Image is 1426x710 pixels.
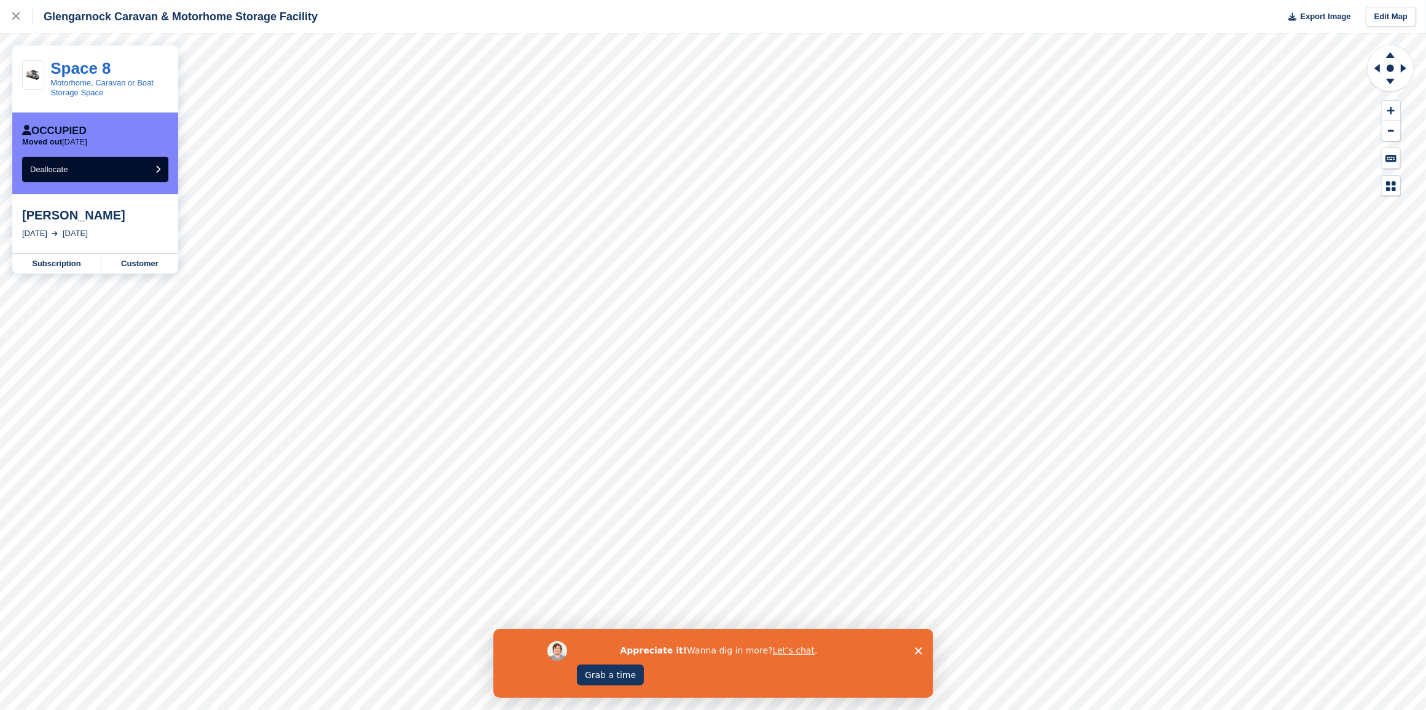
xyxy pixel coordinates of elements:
[1366,7,1416,27] a: Edit Map
[22,208,168,223] div: [PERSON_NAME]
[22,227,47,240] div: [DATE]
[493,629,933,698] iframe: Survey by David from Stora
[1281,7,1351,27] button: Export Image
[50,78,154,97] a: Motorhome, Caravan or Boat Storage Space
[23,69,44,81] img: Campervan.jpg
[22,137,62,146] span: Moved out
[101,254,178,274] a: Customer
[22,125,87,137] div: Occupied
[50,59,111,77] a: Space 8
[1382,176,1400,196] button: Map Legend
[30,165,68,174] span: Deallocate
[1382,148,1400,168] button: Keyboard Shortcuts
[22,137,87,147] p: [DATE]
[1382,121,1400,141] button: Zoom Out
[1300,10,1350,23] span: Export Image
[1382,101,1400,121] button: Zoom In
[33,9,318,24] div: Glengarnock Caravan & Motorhome Storage Facility
[12,254,101,274] a: Subscription
[52,231,58,236] img: arrow-right-light-icn-cde0832a797a2874e46488d9cf13f60e5c3a73dbe684e267c42b8395dfbc2abf.svg
[22,157,168,182] button: Deallocate
[63,227,88,240] div: [DATE]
